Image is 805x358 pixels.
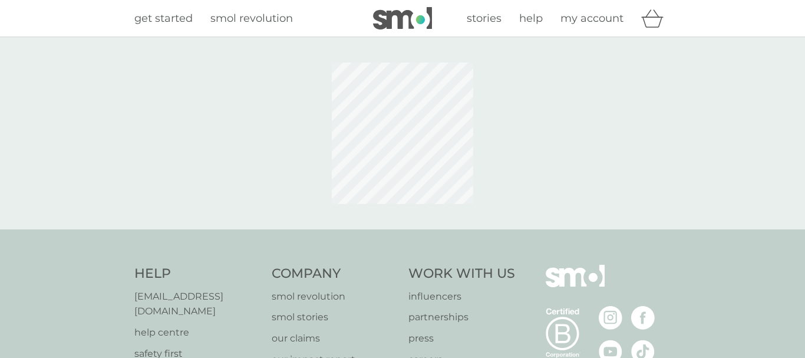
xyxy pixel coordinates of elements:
[134,265,260,283] h4: Help
[408,331,515,346] a: press
[134,10,193,27] a: get started
[560,10,623,27] a: my account
[408,289,515,304] a: influencers
[641,6,671,30] div: basket
[631,306,655,330] img: visit the smol Facebook page
[272,331,397,346] a: our claims
[519,10,543,27] a: help
[134,325,260,340] a: help centre
[467,12,502,25] span: stories
[134,12,193,25] span: get started
[599,306,622,330] img: visit the smol Instagram page
[373,7,432,29] img: smol
[519,12,543,25] span: help
[408,265,515,283] h4: Work With Us
[134,289,260,319] a: [EMAIL_ADDRESS][DOMAIN_NAME]
[560,12,623,25] span: my account
[272,265,397,283] h4: Company
[546,265,605,305] img: smol
[272,310,397,325] a: smol stories
[408,310,515,325] a: partnerships
[210,12,293,25] span: smol revolution
[210,10,293,27] a: smol revolution
[272,289,397,304] a: smol revolution
[467,10,502,27] a: stories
